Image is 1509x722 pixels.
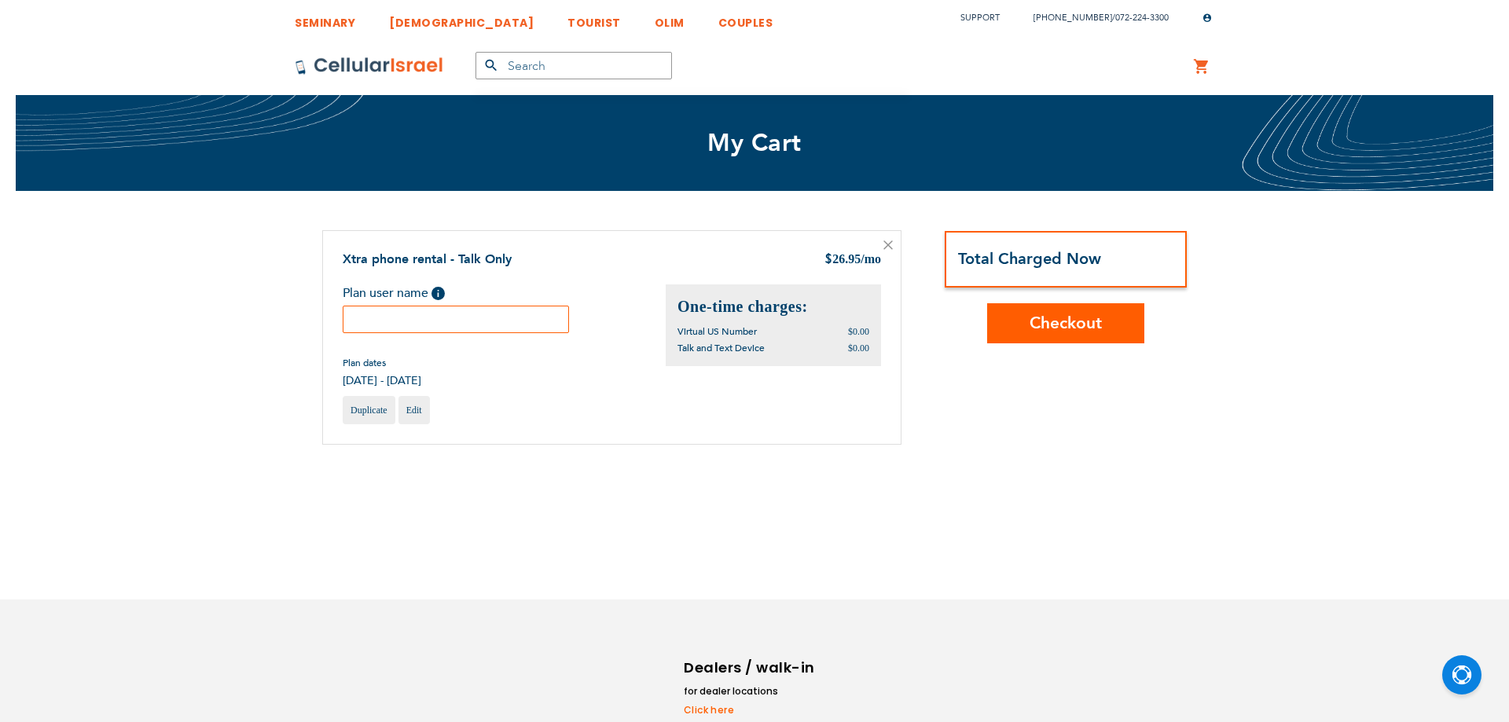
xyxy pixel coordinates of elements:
div: 26.95 [824,251,881,269]
a: Support [960,12,1000,24]
h6: Dealers / walk-in [684,656,817,680]
span: /mo [861,252,881,266]
span: Duplicate [351,405,387,416]
span: [DATE] - [DATE] [343,373,421,388]
span: Edit [406,405,422,416]
span: $ [824,251,832,269]
li: for dealer locations [684,684,817,699]
img: Cellular Israel Logo [295,57,444,75]
strong: Total Charged Now [958,248,1101,269]
h2: One-time charges: [677,296,869,317]
a: [DEMOGRAPHIC_DATA] [389,4,534,33]
span: $0.00 [848,343,869,354]
li: / [1018,6,1169,29]
button: Checkout [987,303,1144,343]
a: Xtra phone rental - Talk Only [343,251,512,268]
span: Plan user name [343,284,428,302]
span: Help [431,287,445,300]
span: Checkout [1030,312,1102,335]
a: [PHONE_NUMBER] [1034,12,1112,24]
a: Edit [398,396,430,424]
span: Plan dates [343,357,421,369]
span: My Cart [707,126,802,159]
span: Talk and Text Device [677,342,765,354]
a: SEMINARY [295,4,355,33]
a: TOURIST [567,4,621,33]
a: OLIM [655,4,685,33]
span: Virtual US Number [677,325,757,338]
a: 072-224-3300 [1115,12,1169,24]
input: Search [475,52,672,79]
a: Click here [684,703,817,717]
a: COUPLES [718,4,773,33]
a: Duplicate [343,396,395,424]
span: $0.00 [848,326,869,337]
